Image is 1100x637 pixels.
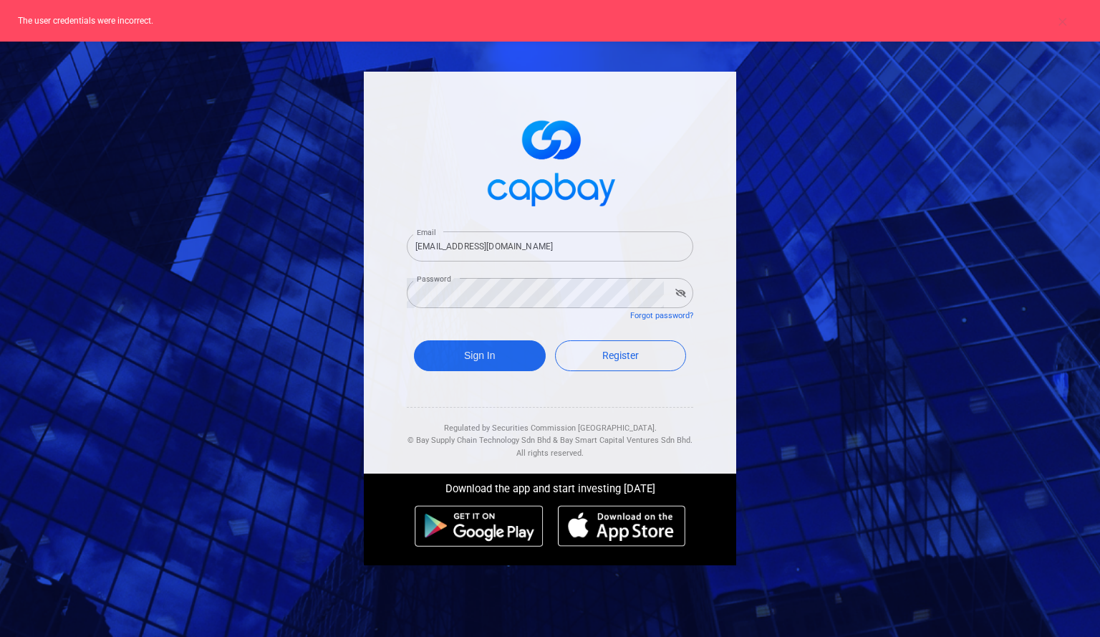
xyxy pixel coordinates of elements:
[478,107,622,214] img: logo
[602,350,639,361] span: Register
[407,436,551,445] span: © Bay Supply Chain Technology Sdn Bhd
[558,505,685,547] img: ios
[555,340,687,371] a: Register
[560,436,693,445] span: Bay Smart Capital Ventures Sdn Bhd.
[353,474,747,498] div: Download the app and start investing [DATE]
[630,311,693,320] a: Forgot password?
[417,227,435,238] label: Email
[18,14,1071,27] p: The user credentials were incorrect.
[414,340,546,371] button: Sign In
[417,274,451,284] label: Password
[407,408,693,460] div: Regulated by Securities Commission [GEOGRAPHIC_DATA]. & All rights reserved.
[415,505,544,547] img: android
